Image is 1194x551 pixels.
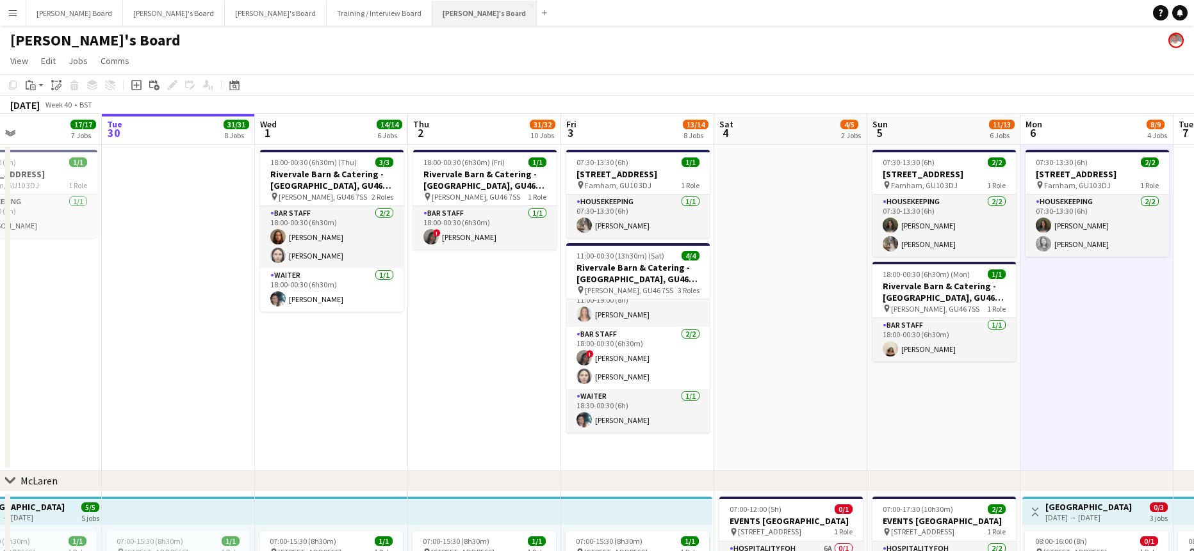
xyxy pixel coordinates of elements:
span: 08:00-16:00 (8h) [1035,536,1087,546]
a: View [5,52,33,69]
span: 2 [411,125,429,140]
div: 5 jobs [81,512,99,523]
span: 5/5 [81,502,99,512]
span: 1 Role [69,180,87,190]
span: 1 [258,125,277,140]
span: [STREET_ADDRESS] [738,527,801,536]
div: BST [79,100,92,109]
span: 11/13 [989,120,1015,129]
app-job-card: 07:30-13:30 (6h)2/2[STREET_ADDRESS] Farnham, GU10 3DJ1 RoleHousekeeping2/207:30-13:30 (6h)[PERSON... [872,150,1016,257]
div: 18:00-00:30 (6h30m) (Mon)1/1Rivervale Barn & Catering - [GEOGRAPHIC_DATA], GU46 7SS [PERSON_NAME]... [872,262,1016,362]
span: Farnham, GU10 3DJ [585,180,651,190]
span: [PERSON_NAME], GU46 7SS [891,304,979,314]
span: 07:00-12:00 (5h) [730,504,781,514]
button: [PERSON_NAME]'s Board [432,1,537,26]
span: 07:00-15:30 (8h30m) [270,536,336,546]
span: [PERSON_NAME], GU46 7SS [432,192,520,202]
span: 07:00-17:30 (10h30m) [883,504,953,514]
span: ! [433,229,441,237]
app-job-card: 07:30-13:30 (6h)2/2[STREET_ADDRESS] Farnham, GU10 3DJ1 RoleHousekeeping2/207:30-13:30 (6h)[PERSON... [1026,150,1169,257]
span: Jobs [69,55,88,67]
span: 31/32 [530,120,555,129]
span: 1/1 [681,536,699,546]
span: 5 [871,125,888,140]
div: 18:00-00:30 (6h30m) (Fri)1/1Rivervale Barn & Catering - [GEOGRAPHIC_DATA], GU46 7SS [PERSON_NAME]... [413,150,557,250]
span: [PERSON_NAME], GU46 7SS [585,285,673,295]
span: 0/3 [1150,502,1168,512]
span: 07:30-13:30 (6h) [1036,157,1088,167]
span: 18:00-00:30 (6h30m) (Fri) [423,157,505,167]
span: 1 Role [987,304,1006,314]
span: 1 Role [681,180,699,190]
span: 4/4 [682,251,699,260]
span: 4/5 [840,120,858,129]
app-card-role: Waiter1/118:30-00:30 (6h)[PERSON_NAME] [566,389,710,433]
span: 3 [564,125,577,140]
div: 8 Jobs [683,131,708,140]
span: 31/31 [224,120,249,129]
span: 4 [717,125,733,140]
span: 18:00-00:30 (6h30m) (Thu) [270,157,357,167]
span: 0/1 [1140,536,1158,546]
div: 6 Jobs [990,131,1014,140]
span: 6 [1024,125,1042,140]
div: 8 Jobs [224,131,249,140]
span: Tue [107,118,122,130]
span: 1/1 [69,157,87,167]
span: 07:00-15:30 (8h30m) [576,536,642,546]
app-card-role: Waiter1/111:00-19:00 (8h)[PERSON_NAME] [566,283,710,327]
a: Edit [36,52,61,69]
div: [DATE] → [DATE] [1045,513,1132,522]
span: Week 40 [42,100,74,109]
span: 1 Role [987,527,1006,536]
h3: [STREET_ADDRESS] [872,168,1016,180]
span: 3/3 [375,157,393,167]
span: 7 [1177,125,1193,140]
app-job-card: 11:00-00:30 (13h30m) (Sat)4/4Rivervale Barn & Catering - [GEOGRAPHIC_DATA], GU46 7SS [PERSON_NAME... [566,243,710,433]
app-card-role: BAR STAFF2/218:00-00:30 (6h30m)![PERSON_NAME][PERSON_NAME] [566,327,710,389]
span: 1 Role [1140,180,1159,190]
span: [PERSON_NAME], GU46 7SS [279,192,367,202]
span: Comms [101,55,129,67]
span: Mon [1026,118,1042,130]
span: [STREET_ADDRESS] [891,527,954,536]
span: 1/1 [988,269,1006,279]
span: 8/9 [1147,120,1165,129]
div: 6 Jobs [377,131,402,140]
h3: [STREET_ADDRESS] [566,168,710,180]
button: [PERSON_NAME]'s Board [225,1,327,26]
span: Thu [413,118,429,130]
span: 1/1 [682,157,699,167]
span: 11:00-00:30 (13h30m) (Sat) [577,251,664,260]
app-job-card: 18:00-00:30 (6h30m) (Thu)3/3Rivervale Barn & Catering - [GEOGRAPHIC_DATA], GU46 7SS [PERSON_NAME]... [260,150,404,312]
span: ! [586,350,594,358]
span: 13/14 [683,120,708,129]
div: [DATE] [10,99,40,111]
div: 10 Jobs [530,131,555,140]
h3: [GEOGRAPHIC_DATA] [1045,501,1132,513]
span: 17/17 [70,120,96,129]
span: 1/1 [528,536,546,546]
span: 18:00-00:30 (6h30m) (Mon) [883,269,970,279]
span: 1/1 [69,536,86,546]
span: 1/1 [222,536,240,546]
span: 30 [105,125,122,140]
span: 1 Role [834,527,853,536]
h3: Rivervale Barn & Catering - [GEOGRAPHIC_DATA], GU46 7SS [872,280,1016,303]
h3: [STREET_ADDRESS] [1026,168,1169,180]
h3: EVENTS [GEOGRAPHIC_DATA] [719,515,863,527]
app-card-role: Housekeeping1/107:30-13:30 (6h)[PERSON_NAME] [566,195,710,238]
span: 07:00-15:30 (8h30m) [117,536,183,546]
a: Jobs [63,52,93,69]
span: Sun [872,118,888,130]
span: 1 Role [987,180,1006,190]
app-card-role: Housekeeping2/207:30-13:30 (6h)[PERSON_NAME][PERSON_NAME] [872,195,1016,257]
span: 07:00-15:30 (8h30m) [423,536,489,546]
div: 4 Jobs [1147,131,1167,140]
app-user-avatar: Jakub Zalibor [1168,33,1184,48]
app-card-role: Waiter1/118:00-00:30 (6h30m)[PERSON_NAME] [260,268,404,312]
span: Sat [719,118,733,130]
